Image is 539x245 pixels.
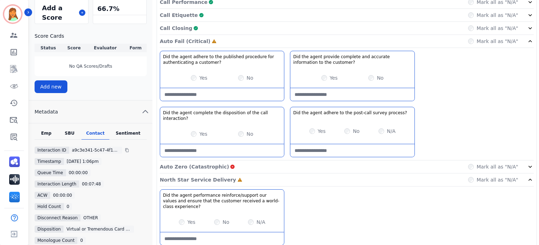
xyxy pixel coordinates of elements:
img: Bordered avatar [4,6,21,23]
label: Mark all as "N/A" [477,163,518,170]
div: No QA Scores/Drafts [35,56,147,76]
label: Mark all as "N/A" [477,38,518,45]
h3: Did the agent provide complete and accurate information to the customer? [293,54,411,65]
div: 00:07:48 [79,180,104,188]
label: No [247,130,253,137]
div: 00:00:00 [50,192,75,199]
p: Call Closing [160,25,192,32]
th: Score [62,44,86,52]
label: Yes [199,74,207,81]
p: North Star Service Delivery [160,176,236,183]
h3: Score Cards [35,32,147,39]
svg: chevron up [141,108,150,116]
button: Add new [35,80,67,93]
div: Timestamp [35,158,64,165]
p: Auto Zero (Catastrophic) [160,163,229,170]
label: N/A [256,219,265,226]
div: Sentiment [109,130,147,140]
h3: Did the agent complete the disposition of the call interaction? [163,110,281,121]
h3: Did the agent performance reinforce/support our values and ensure that the customer received a wo... [163,192,281,209]
th: Status [35,44,62,52]
h3: Did the agent adhere to the post-call survey process? [293,110,407,116]
div: 66.7% [96,2,144,15]
label: N/A [387,128,396,135]
label: No [377,74,383,81]
div: Contact [81,130,110,140]
div: 0 [77,237,86,244]
p: Auto Fail (Critical) [160,38,210,45]
div: a9c3e341-5c47-4f1b-8a25-96b83c148db4 [69,147,122,154]
div: Add a Score [41,2,76,24]
p: Call Etiquette [160,12,198,19]
div: Disconnect Reason [35,214,80,221]
div: [DATE] 1:06pm [64,158,102,165]
div: Interaction Length [35,180,79,188]
label: Mark all as "N/A" [477,12,518,19]
label: Mark all as "N/A" [477,176,518,183]
div: Monologue Count [35,237,77,244]
div: Hold Count [35,203,64,210]
th: Evaluator [86,44,125,52]
label: Mark all as "N/A" [477,25,518,32]
label: Yes [187,219,195,226]
label: No [247,74,253,81]
div: Virtual or Tremendous Card Support [63,226,134,233]
div: Interaction ID [35,147,69,154]
button: Metadata chevron up [29,100,152,123]
label: No [223,219,229,226]
label: Yes [199,130,207,137]
div: 0 [64,203,72,210]
div: Disposition [35,226,63,233]
label: Yes [318,128,326,135]
h3: Did the agent adhere to the published procedure for authenticating a customer? [163,54,281,65]
th: Form [125,44,147,52]
div: SBU [58,130,81,140]
label: Yes [330,74,338,81]
label: No [353,128,359,135]
div: OTHER [80,214,101,221]
span: Metadata [29,108,63,115]
div: Queue Time [35,169,66,176]
div: ACW [35,192,50,199]
div: Emp [35,130,58,140]
div: 00:00:00 [66,169,91,176]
